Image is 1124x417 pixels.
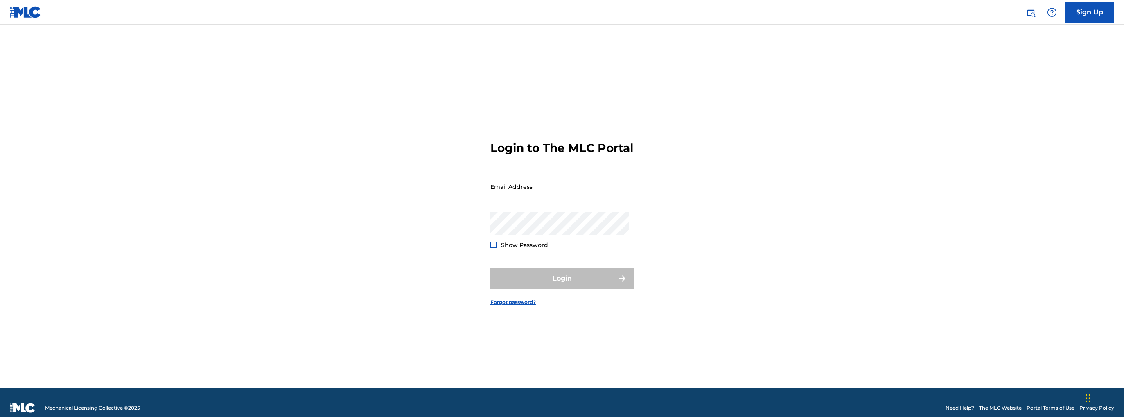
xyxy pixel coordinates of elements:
a: Forgot password? [490,299,536,306]
a: Sign Up [1065,2,1114,23]
img: logo [10,403,35,413]
a: The MLC Website [979,404,1022,412]
img: help [1047,7,1057,17]
div: 드래그 [1086,386,1090,410]
img: MLC Logo [10,6,41,18]
div: 채팅 위젯 [1083,378,1124,417]
span: Mechanical Licensing Collective © 2025 [45,404,140,412]
a: Public Search [1022,4,1039,20]
a: Need Help? [946,404,974,412]
span: Show Password [501,241,548,249]
a: Portal Terms of Use [1027,404,1074,412]
a: Privacy Policy [1079,404,1114,412]
h3: Login to The MLC Portal [490,141,633,155]
iframe: Chat Widget [1083,378,1124,417]
div: Help [1044,4,1060,20]
img: search [1026,7,1036,17]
